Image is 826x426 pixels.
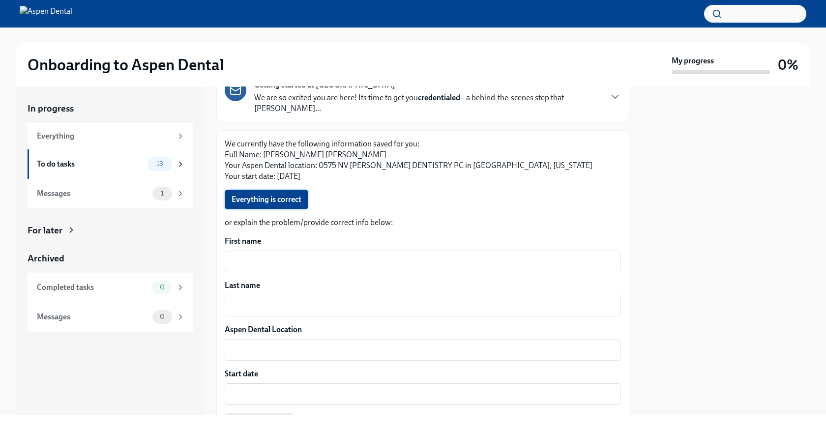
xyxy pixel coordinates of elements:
[28,252,193,265] a: Archived
[37,312,148,322] div: Messages
[28,102,193,115] a: In progress
[154,313,171,320] span: 0
[254,92,601,114] p: We are so excited you are here! Its time to get you —a behind-the-scenes step that [PERSON_NAME]...
[28,224,62,237] div: For later
[28,149,193,179] a: To do tasks13
[225,280,621,291] label: Last name
[778,56,798,74] h3: 0%
[225,217,621,228] p: or explain the problem/provide correct info below:
[28,302,193,332] a: Messages0
[225,190,308,209] button: Everything is correct
[225,139,621,182] p: We currently have the following information saved for you: Full Name: [PERSON_NAME] [PERSON_NAME]...
[225,324,621,335] label: Aspen Dental Location
[28,179,193,208] a: Messages1
[225,236,621,247] label: First name
[672,56,714,66] strong: My progress
[37,131,172,142] div: Everything
[28,55,224,75] h2: Onboarding to Aspen Dental
[155,190,170,197] span: 1
[37,159,144,170] div: To do tasks
[150,160,169,168] span: 13
[418,93,460,102] strong: credentialed
[37,282,148,293] div: Completed tasks
[28,123,193,149] a: Everything
[37,188,148,199] div: Messages
[225,369,621,379] label: Start date
[20,6,72,22] img: Aspen Dental
[154,284,171,291] span: 0
[232,195,301,204] span: Everything is correct
[28,224,193,237] a: For later
[28,273,193,302] a: Completed tasks0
